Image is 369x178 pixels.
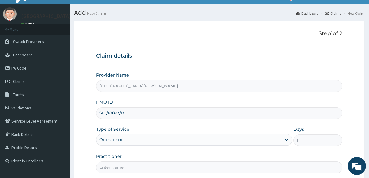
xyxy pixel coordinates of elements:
[96,53,342,59] h3: Claim details
[293,126,304,132] label: Days
[96,161,342,173] input: Enter Name
[11,30,24,45] img: d_794563401_company_1708531726252_794563401
[31,34,102,42] div: Chat with us now
[13,79,25,84] span: Claims
[35,52,83,112] span: We're online!
[325,11,341,16] a: Claims
[74,9,364,17] h1: Add
[99,3,114,17] div: Minimize live chat window
[96,30,342,37] p: Step 1 of 2
[96,126,129,132] label: Type of Service
[13,39,44,44] span: Switch Providers
[21,22,36,26] a: Online
[21,14,111,19] p: [GEOGRAPHIC_DATA][PERSON_NAME]
[296,11,319,16] a: Dashboard
[86,11,106,16] small: New Claim
[96,153,122,159] label: Practitioner
[13,92,24,97] span: Tariffs
[3,7,17,21] img: User Image
[96,107,342,119] input: Enter HMO ID
[96,99,113,105] label: HMO ID
[99,137,123,143] div: Outpatient
[3,116,115,137] textarea: Type your message and hit 'Enter'
[13,52,33,58] span: Dashboard
[342,11,364,16] li: New Claim
[96,72,129,78] label: Provider Name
